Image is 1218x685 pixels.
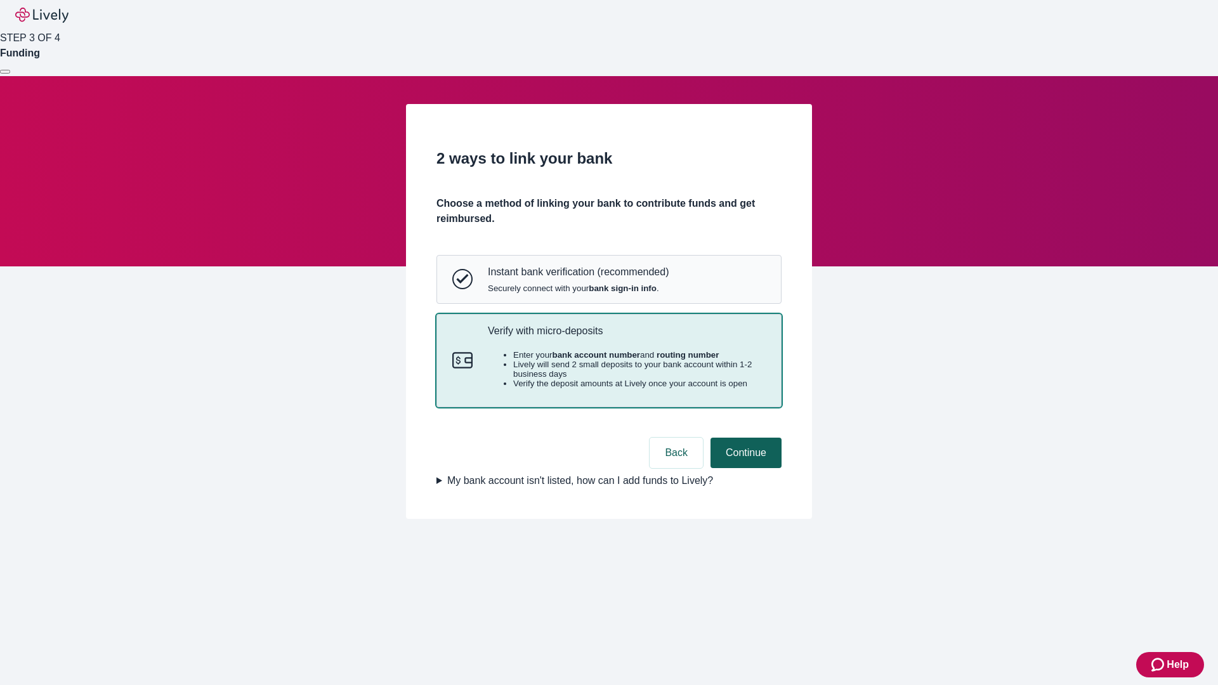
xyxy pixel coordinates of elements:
svg: Instant bank verification [452,269,473,289]
svg: Micro-deposits [452,350,473,370]
h4: Choose a method of linking your bank to contribute funds and get reimbursed. [436,196,782,226]
p: Instant bank verification (recommended) [488,266,669,278]
h2: 2 ways to link your bank [436,147,782,170]
span: Securely connect with your . [488,284,669,293]
li: Verify the deposit amounts at Lively once your account is open [513,379,766,388]
summary: My bank account isn't listed, how can I add funds to Lively? [436,473,782,488]
button: Instant bank verificationInstant bank verification (recommended)Securely connect with yourbank si... [437,256,781,303]
button: Back [650,438,703,468]
strong: bank account number [553,350,641,360]
strong: routing number [657,350,719,360]
button: Micro-depositsVerify with micro-depositsEnter yourbank account numberand routing numberLively wil... [437,315,781,407]
span: Help [1167,657,1189,672]
p: Verify with micro-deposits [488,325,766,337]
svg: Zendesk support icon [1151,657,1167,672]
img: Lively [15,8,69,23]
li: Lively will send 2 small deposits to your bank account within 1-2 business days [513,360,766,379]
button: Continue [710,438,782,468]
li: Enter your and [513,350,766,360]
button: Zendesk support iconHelp [1136,652,1204,677]
strong: bank sign-in info [589,284,657,293]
